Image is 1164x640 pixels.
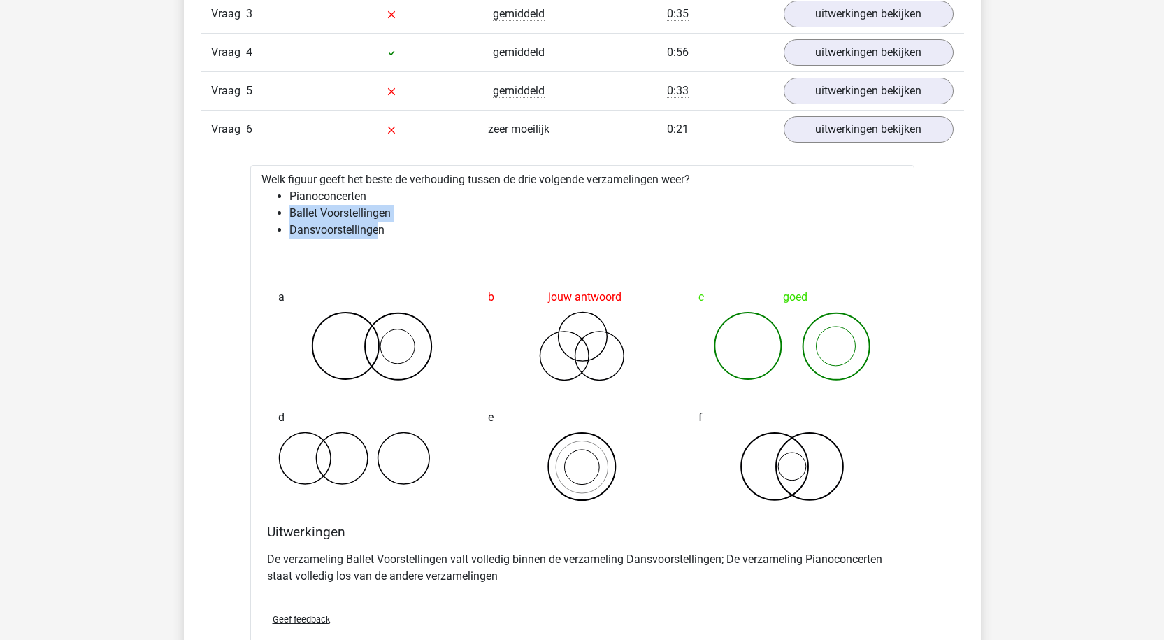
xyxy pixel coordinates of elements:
span: 6 [246,122,252,136]
span: zeer moeilijk [488,122,549,136]
span: gemiddeld [493,84,545,98]
p: De verzameling Ballet Voorstellingen valt volledig binnen de verzameling Dansvoorstellingen; De v... [267,551,898,585]
h4: Uitwerkingen [267,524,898,540]
span: 5 [246,84,252,97]
span: c [698,283,704,311]
a: uitwerkingen bekijken [784,1,954,27]
li: Dansvoorstellingen [289,222,903,239]
span: 3 [246,7,252,20]
span: 0:35 [667,7,689,21]
span: Vraag [211,121,246,138]
span: 0:33 [667,84,689,98]
span: a [278,283,285,311]
div: goed [698,283,886,311]
span: Vraag [211,44,246,61]
span: 0:21 [667,122,689,136]
li: Ballet Voorstellingen [289,205,903,222]
span: 4 [246,45,252,59]
span: Geef feedback [273,614,330,625]
a: uitwerkingen bekijken [784,39,954,66]
a: uitwerkingen bekijken [784,78,954,104]
span: e [488,404,494,432]
span: f [698,404,703,432]
span: gemiddeld [493,7,545,21]
a: uitwerkingen bekijken [784,116,954,143]
span: 0:56 [667,45,689,59]
span: b [488,283,494,311]
span: gemiddeld [493,45,545,59]
div: jouw antwoord [488,283,676,311]
li: Pianoconcerten [289,188,903,205]
span: d [278,404,285,432]
span: Vraag [211,6,246,22]
span: Vraag [211,83,246,99]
